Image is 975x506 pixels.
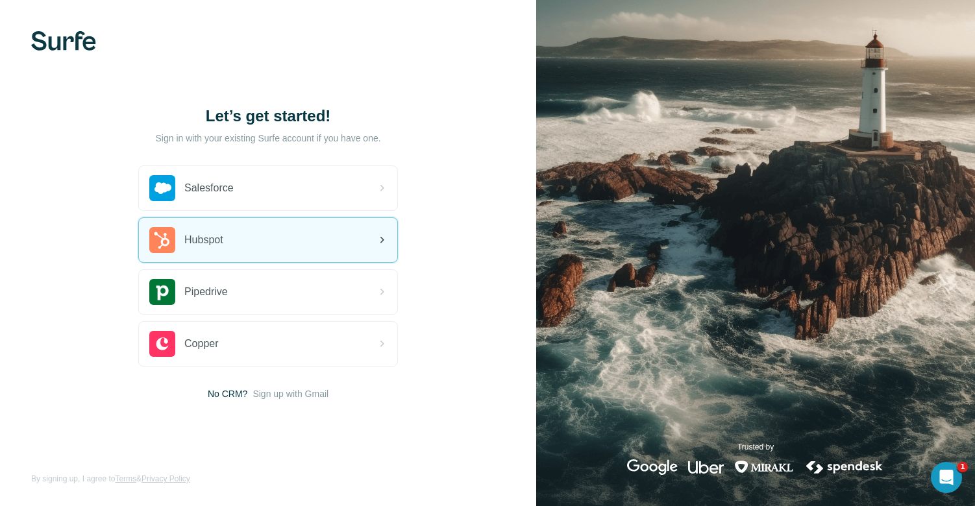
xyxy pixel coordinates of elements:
p: Sign in with your existing Surfe account if you have one. [156,132,381,145]
h1: Let’s get started! [138,106,398,126]
img: pipedrive's logo [149,279,175,305]
img: hubspot's logo [149,227,175,253]
span: 1 [957,462,968,472]
p: Trusted by [737,441,774,453]
img: copper's logo [149,331,175,357]
button: Sign up with Gmail [253,387,328,400]
span: Salesforce [184,180,234,196]
span: No CRM? [208,387,247,400]
span: By signing up, I agree to & [31,473,190,485]
img: Surfe's logo [31,31,96,51]
img: uber's logo [688,459,724,475]
img: mirakl's logo [734,459,794,475]
span: Pipedrive [184,284,228,300]
img: spendesk's logo [804,459,885,475]
span: Copper [184,336,218,352]
img: salesforce's logo [149,175,175,201]
a: Terms [115,474,136,483]
a: Privacy Policy [142,474,190,483]
span: Hubspot [184,232,223,248]
iframe: Intercom live chat [931,462,962,493]
img: google's logo [627,459,678,475]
